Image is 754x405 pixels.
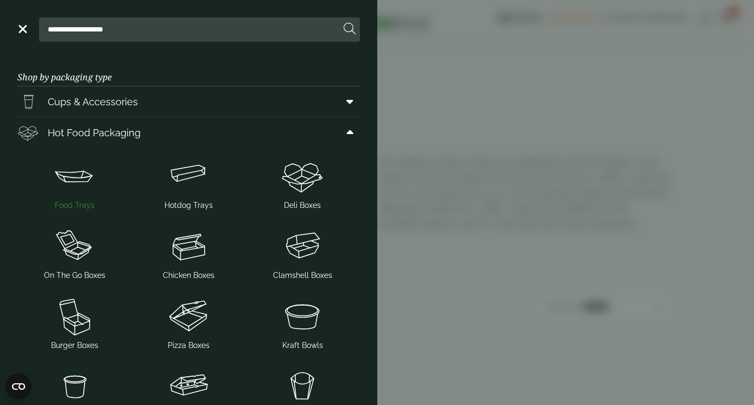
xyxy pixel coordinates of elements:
img: Deli_box.svg [17,122,39,143]
img: Burger_box.svg [22,294,127,338]
a: Pizza Boxes [136,292,241,353]
img: SoupNsalad_bowls.svg [250,294,355,338]
span: Kraft Bowls [282,340,323,351]
h3: Shop by packaging type [17,55,360,86]
span: Clamshell Boxes [273,270,332,281]
img: Deli_box.svg [250,154,355,198]
img: Hotdog_tray.svg [136,154,241,198]
img: Chicken_box-1.svg [136,224,241,268]
a: Chicken Boxes [136,222,241,283]
span: Pizza Boxes [168,340,210,351]
span: Hotdog Trays [164,200,213,211]
img: Clamshell_box.svg [250,224,355,268]
a: Clamshell Boxes [250,222,355,283]
span: Cups & Accessories [48,94,138,109]
img: Food_tray.svg [22,154,127,198]
span: Hot Food Packaging [48,125,141,140]
a: Hotdog Trays [136,152,241,213]
img: Pizza_boxes.svg [136,294,241,338]
span: Burger Boxes [51,340,98,351]
a: Deli Boxes [250,152,355,213]
span: Chicken Boxes [163,270,214,281]
img: PintNhalf_cup.svg [17,91,39,112]
a: Cups & Accessories [17,86,360,117]
a: On The Go Boxes [22,222,127,283]
img: OnTheGo_boxes.svg [22,224,127,268]
button: Open CMP widget [5,374,31,400]
a: Burger Boxes [22,292,127,353]
span: On The Go Boxes [44,270,105,281]
a: Hot Food Packaging [17,117,360,148]
a: Kraft Bowls [250,292,355,353]
a: Food Trays [22,152,127,213]
span: Food Trays [55,200,94,211]
span: Deli Boxes [284,200,321,211]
